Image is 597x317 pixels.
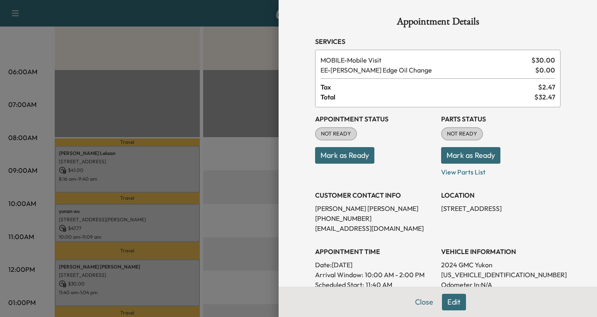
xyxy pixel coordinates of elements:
[442,294,466,310] button: Edit
[315,17,561,30] h1: Appointment Details
[441,147,500,164] button: Mark as Ready
[320,65,532,75] span: Ewing Edge Oil Change
[315,114,434,124] h3: Appointment Status
[531,55,555,65] span: $ 30.00
[441,247,561,257] h3: VEHICLE INFORMATION
[442,130,482,138] span: NOT READY
[441,114,561,124] h3: Parts Status
[320,92,534,102] span: Total
[315,247,434,257] h3: APPOINTMENT TIME
[315,147,374,164] button: Mark as Ready
[534,92,555,102] span: $ 32.47
[441,280,561,290] p: Odometer In: N/A
[315,280,364,290] p: Scheduled Start:
[315,223,434,233] p: [EMAIL_ADDRESS][DOMAIN_NAME]
[441,190,561,200] h3: LOCATION
[538,82,555,92] span: $ 2.47
[316,130,356,138] span: NOT READY
[441,260,561,270] p: 2024 GMC Yukon
[366,280,392,290] p: 11:40 AM
[315,203,434,213] p: [PERSON_NAME] [PERSON_NAME]
[441,203,561,213] p: [STREET_ADDRESS]
[441,270,561,280] p: [US_VEHICLE_IDENTIFICATION_NUMBER]
[315,213,434,223] p: [PHONE_NUMBER]
[320,55,528,65] span: Mobile Visit
[410,294,439,310] button: Close
[365,270,425,280] span: 10:00 AM - 2:00 PM
[315,260,434,270] p: Date: [DATE]
[315,270,434,280] p: Arrival Window:
[441,164,561,177] p: View Parts List
[315,36,561,46] h3: Services
[320,82,538,92] span: Tax
[535,65,555,75] span: $ 0.00
[315,190,434,200] h3: CUSTOMER CONTACT INFO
